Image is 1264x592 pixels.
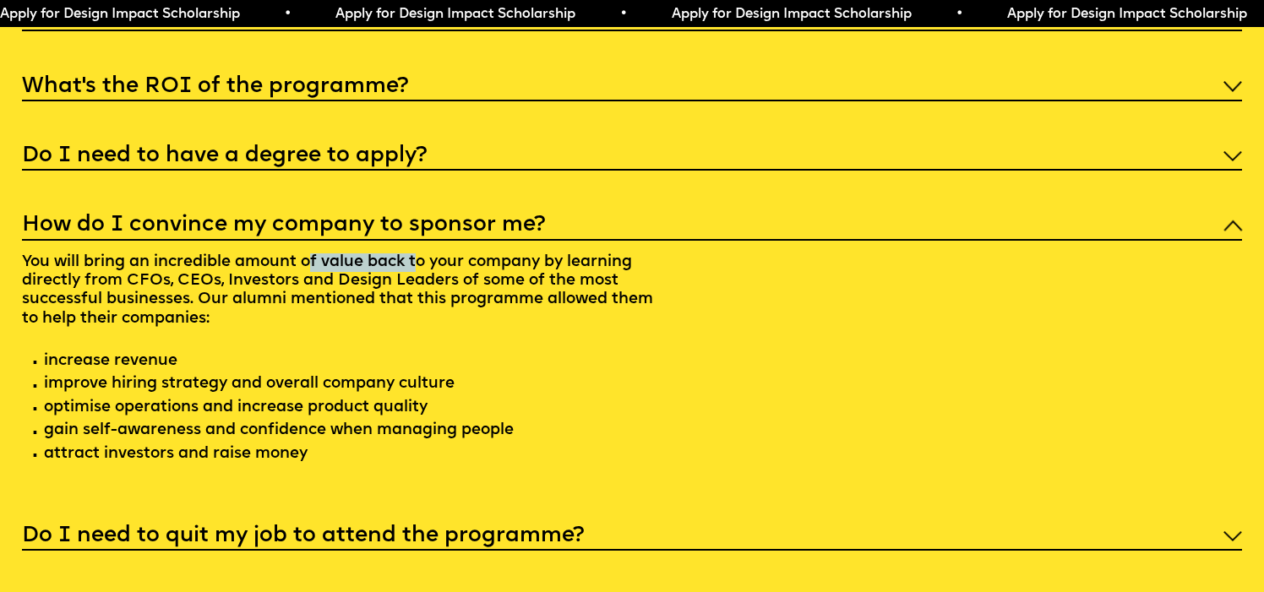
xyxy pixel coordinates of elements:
[22,528,584,545] h5: Do I need to quit my job to attend the programme?
[30,377,39,396] span: ·
[22,79,408,95] h5: What’s the ROI of the programme?
[30,354,39,372] span: ·
[956,8,963,21] span: •
[30,447,39,465] span: ·
[619,8,627,21] span: •
[22,148,427,165] h5: Do I need to have a degree to apply?
[30,400,39,419] span: ·
[30,424,39,443] span: ·
[22,217,545,234] h5: How do I convince my company to sponsor me?
[284,8,291,21] span: •
[22,241,654,481] p: You will bring an incredible amount of value back to your company by learning directly from CFOs,...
